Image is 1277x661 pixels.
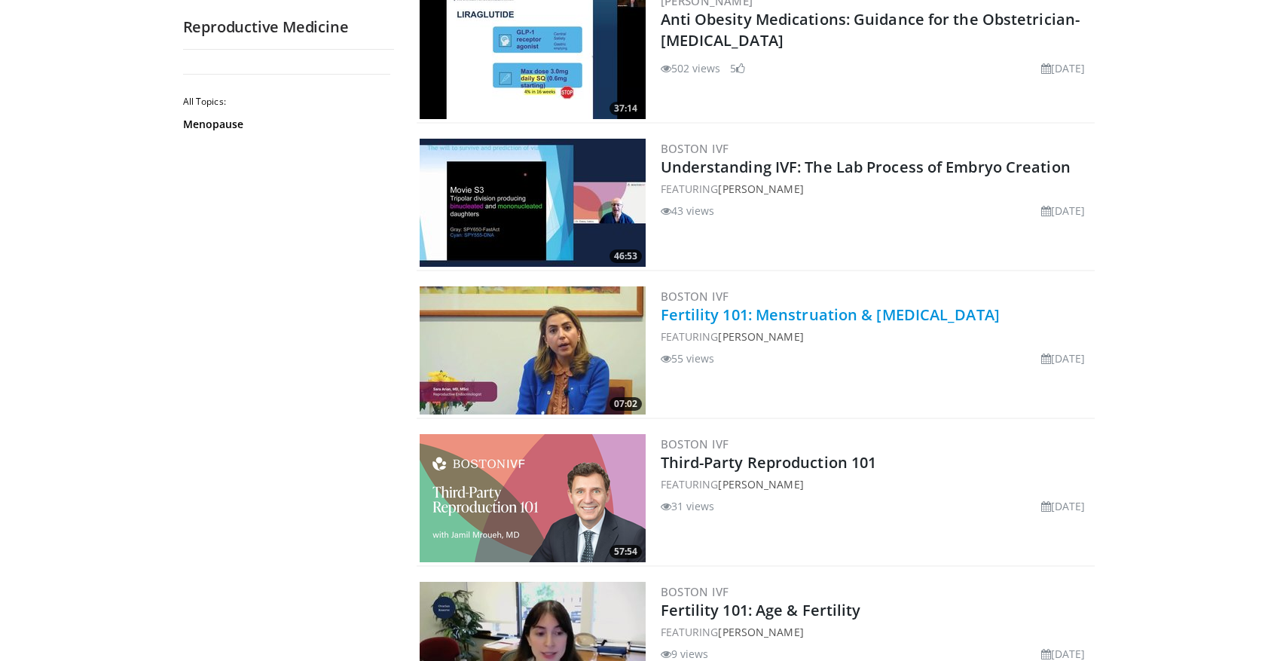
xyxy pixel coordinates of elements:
li: 5 [730,60,745,76]
div: FEATURING [661,476,1092,492]
li: [DATE] [1041,60,1086,76]
span: 46:53 [609,249,642,263]
div: FEATURING [661,624,1092,640]
img: 93468da4-1ae8-4133-a581-23b08dc97320.300x170_q85_crop-smart_upscale.jpg [420,286,646,415]
li: [DATE] [1041,498,1086,514]
a: Boston IVF [661,436,729,451]
span: 37:14 [609,102,642,115]
div: FEATURING [661,181,1092,197]
a: Fertility 101: Menstruation & [MEDICAL_DATA] [661,304,1000,325]
a: Fertility 101: Age & Fertility [661,600,861,620]
li: 55 views [661,350,715,366]
a: [PERSON_NAME] [718,477,803,491]
a: 46:53 [420,139,646,267]
a: Boston IVF [661,289,729,304]
a: Boston IVF [661,141,729,156]
img: 5cd51763-fab5-40df-8a37-87459ee7465f.png.300x170_q85_crop-smart_upscale.png [420,434,646,562]
li: 502 views [661,60,721,76]
img: df8da5fb-3b83-4a5f-8be1-621e049d64cc.300x170_q85_crop-smart_upscale.jpg [420,139,646,267]
li: 31 views [661,498,715,514]
a: [PERSON_NAME] [718,625,803,639]
a: Menopause [183,117,386,132]
a: 07:02 [420,286,646,415]
a: [PERSON_NAME] [718,329,803,344]
a: Third-Party Reproduction 101 [661,452,877,473]
a: [PERSON_NAME] [718,182,803,196]
span: 57:54 [609,545,642,558]
a: Understanding IVF: The Lab Process of Embryo Creation [661,157,1071,177]
li: 43 views [661,203,715,219]
a: Boston IVF [661,584,729,599]
a: Anti Obesity Medications: Guidance for the Obstetrician-[MEDICAL_DATA] [661,9,1080,50]
h2: Reproductive Medicine [183,17,394,37]
div: FEATURING [661,329,1092,344]
li: [DATE] [1041,350,1086,366]
li: [DATE] [1041,203,1086,219]
h2: All Topics: [183,96,390,108]
span: 07:02 [609,397,642,411]
a: 57:54 [420,434,646,562]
